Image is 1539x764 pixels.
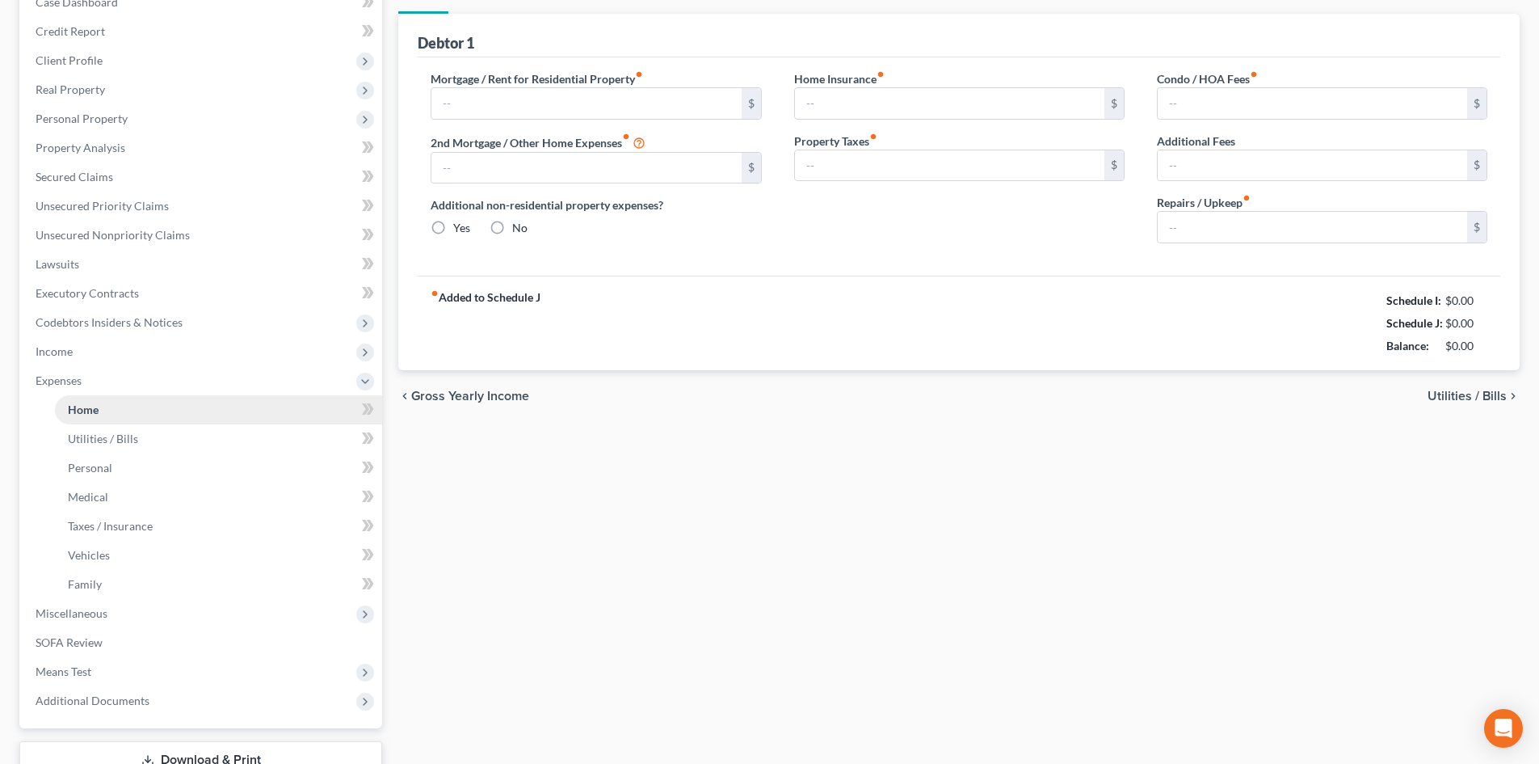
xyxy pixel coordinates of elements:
[795,150,1104,181] input: --
[1104,150,1124,181] div: $
[431,153,741,184] input: --
[1386,339,1429,352] strong: Balance:
[23,192,382,221] a: Unsecured Priority Claims
[1158,88,1467,119] input: --
[1157,133,1235,150] label: Additional Fees
[1250,70,1258,78] i: fiber_manual_record
[398,390,529,403] button: chevron_left Gross Yearly Income
[1386,316,1443,330] strong: Schedule J:
[36,344,73,358] span: Income
[36,257,79,271] span: Lawsuits
[55,395,382,424] a: Home
[512,220,528,236] label: No
[1243,194,1251,202] i: fiber_manual_record
[36,141,125,154] span: Property Analysis
[55,483,382,512] a: Medical
[23,133,382,163] a: Property Analysis
[36,53,103,67] span: Client Profile
[1507,390,1520,403] i: chevron_right
[23,221,382,250] a: Unsecured Nonpriority Claims
[36,199,169,213] span: Unsecured Priority Claims
[68,461,112,475] span: Personal
[23,279,382,308] a: Executory Contracts
[1467,88,1486,119] div: $
[411,390,529,403] span: Gross Yearly Income
[36,635,103,649] span: SOFA Review
[68,577,102,591] span: Family
[1428,390,1520,403] button: Utilities / Bills chevron_right
[36,374,82,387] span: Expenses
[431,70,643,87] label: Mortgage / Rent for Residential Property
[794,70,885,87] label: Home Insurance
[68,432,138,445] span: Utilities / Bills
[1445,315,1488,331] div: $0.00
[794,133,877,150] label: Property Taxes
[742,153,761,184] div: $
[398,390,411,403] i: chevron_left
[869,133,877,141] i: fiber_manual_record
[55,541,382,570] a: Vehicles
[1445,293,1488,309] div: $0.00
[68,548,110,562] span: Vehicles
[23,250,382,279] a: Lawsuits
[36,112,128,125] span: Personal Property
[68,490,108,504] span: Medical
[36,24,105,38] span: Credit Report
[1157,194,1251,211] label: Repairs / Upkeep
[36,228,190,242] span: Unsecured Nonpriority Claims
[23,163,382,192] a: Secured Claims
[23,628,382,657] a: SOFA Review
[36,606,107,620] span: Miscellaneous
[36,315,183,329] span: Codebtors Insiders & Notices
[635,70,643,78] i: fiber_manual_record
[1386,293,1441,307] strong: Schedule I:
[23,17,382,46] a: Credit Report
[55,454,382,483] a: Personal
[431,196,761,213] label: Additional non-residential property expenses?
[68,403,99,416] span: Home
[795,88,1104,119] input: --
[1157,70,1258,87] label: Condo / HOA Fees
[36,665,91,678] span: Means Test
[431,133,645,152] label: 2nd Mortgage / Other Home Expenses
[36,170,113,184] span: Secured Claims
[1467,150,1486,181] div: $
[36,694,149,707] span: Additional Documents
[453,220,470,236] label: Yes
[431,289,439,298] i: fiber_manual_record
[1158,150,1467,181] input: --
[418,33,474,53] div: Debtor 1
[1445,338,1488,354] div: $0.00
[431,88,741,119] input: --
[36,82,105,96] span: Real Property
[431,289,540,357] strong: Added to Schedule J
[1484,709,1523,748] div: Open Intercom Messenger
[1158,212,1467,243] input: --
[1104,88,1124,119] div: $
[742,88,761,119] div: $
[36,286,139,300] span: Executory Contracts
[68,519,153,533] span: Taxes / Insurance
[55,424,382,454] a: Utilities / Bills
[622,133,630,141] i: fiber_manual_record
[55,570,382,599] a: Family
[1428,390,1507,403] span: Utilities / Bills
[877,70,885,78] i: fiber_manual_record
[55,512,382,541] a: Taxes / Insurance
[1467,212,1486,243] div: $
